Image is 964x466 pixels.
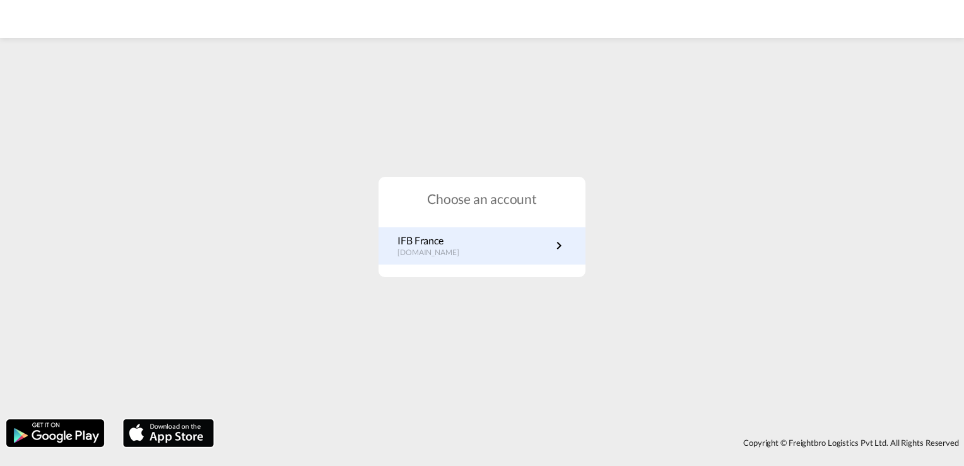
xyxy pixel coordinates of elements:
[397,248,472,258] p: [DOMAIN_NAME]
[5,418,105,448] img: google.png
[397,234,567,258] a: IFB France[DOMAIN_NAME]
[220,432,964,453] div: Copyright © Freightbro Logistics Pvt Ltd. All Rights Reserved
[551,238,567,253] md-icon: icon-chevron-right
[122,418,215,448] img: apple.png
[397,234,472,248] p: IFB France
[379,189,585,208] h1: Choose an account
